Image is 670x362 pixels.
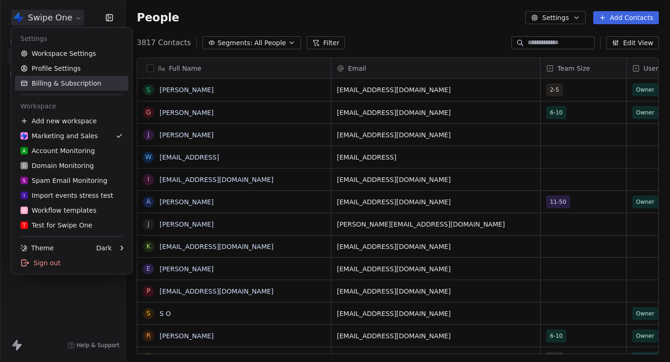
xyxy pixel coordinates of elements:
a: Billing & Subscription [15,76,128,91]
a: Profile Settings [15,61,128,76]
div: Marketing and Sales [20,131,98,141]
div: Settings [15,31,128,46]
img: Swipe%20One%20Logo%201-1.svg [20,132,28,140]
span: S [23,177,26,184]
div: Spam Email Monitoring [20,176,107,185]
div: Workspace [15,99,128,114]
div: Theme [20,243,54,253]
div: Dark [96,243,112,253]
span: T [23,222,26,229]
div: Domain Monitoring [20,161,94,170]
div: Sign out [15,255,128,270]
a: Workspace Settings [15,46,128,61]
span: W [22,207,27,214]
div: Account Monitoring [20,146,95,155]
div: Add new workspace [15,114,128,128]
span: A [23,147,26,154]
span: I [24,192,25,199]
div: Import events stress test [20,191,113,200]
div: Workflow templates [20,206,96,215]
span: D [22,162,26,169]
div: Test for Swipe One [20,221,92,230]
